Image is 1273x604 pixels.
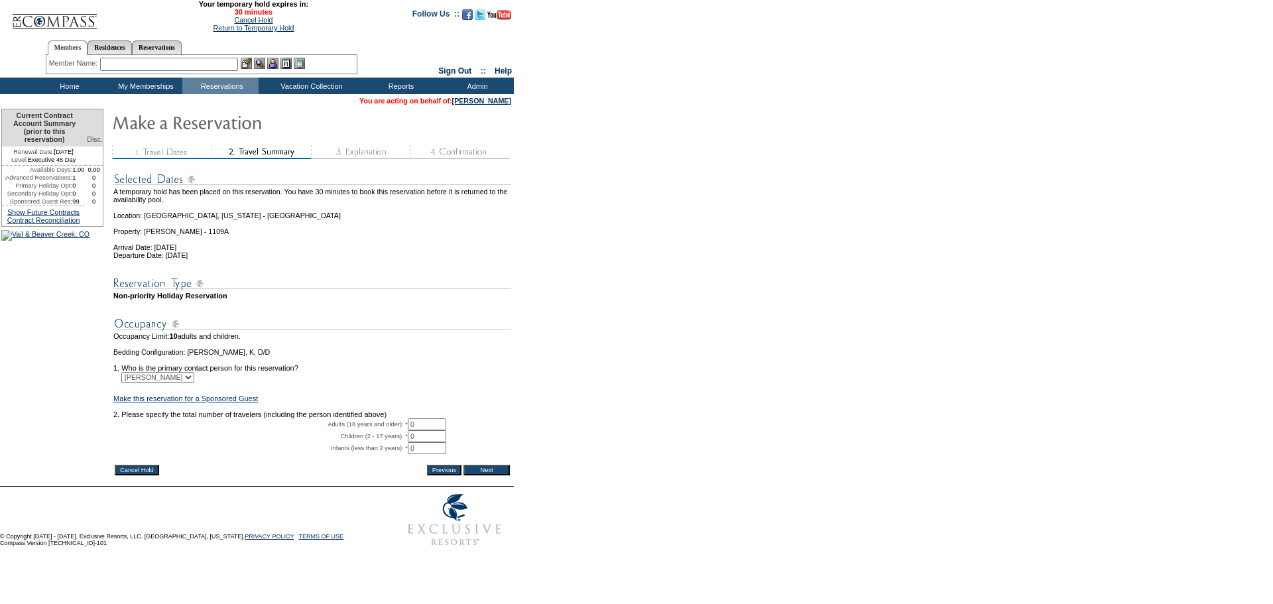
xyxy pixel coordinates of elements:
a: Follow us on Twitter [475,13,485,21]
td: Reservations [182,78,259,94]
td: Location: [GEOGRAPHIC_DATA], [US_STATE] - [GEOGRAPHIC_DATA] [113,204,511,219]
td: Children (2 - 17 years): * [113,430,408,442]
td: 0.00 [85,166,103,174]
img: View [254,58,265,69]
img: Vail & Beaver Creek, CO [1,230,90,241]
img: Become our fan on Facebook [462,9,473,20]
span: You are acting on behalf of: [359,97,511,105]
span: Disc. [87,135,103,143]
img: subTtlSelectedDates.gif [113,171,511,188]
img: step1_state3.gif [112,145,212,159]
a: Become our fan on Facebook [462,13,473,21]
td: Primary Holiday Opt: [2,182,72,190]
td: 1 [72,174,85,182]
span: Level: [11,156,28,164]
a: Show Future Contracts [7,208,80,216]
td: 0 [85,190,103,198]
a: Subscribe to our YouTube Channel [487,13,511,21]
img: subTtlResType.gif [113,275,511,292]
img: step2_state2.gif [212,145,311,159]
img: Exclusive Resorts [395,487,514,553]
img: b_calculator.gif [294,58,305,69]
td: A temporary hold has been placed on this reservation. You have 30 minutes to book this reservatio... [113,188,511,204]
a: Cancel Hold [234,16,273,24]
td: Non-priority Holiday Reservation [113,292,511,300]
td: 0 [85,174,103,182]
span: Renewal Date: [13,148,54,156]
td: Home [30,78,106,94]
a: Make this reservation for a Sponsored Guest [113,394,258,402]
img: Reservations [280,58,292,69]
td: Sponsored Guest Res: [2,198,72,206]
img: Subscribe to our YouTube Channel [487,10,511,20]
td: 0 [85,198,103,206]
input: Cancel Hold [115,465,159,475]
td: Reports [361,78,438,94]
td: Arrival Date: [DATE] [113,235,511,251]
a: Members [48,40,88,55]
td: 1. Who is the primary contact person for this reservation? [113,356,511,372]
td: Departure Date: [DATE] [113,251,511,259]
td: Admin [438,78,514,94]
td: Infants (less than 2 years): * [113,442,408,454]
td: Available Days: [2,166,72,174]
img: step4_state1.gif [410,145,510,159]
input: Next [463,465,510,475]
td: 0 [72,182,85,190]
a: Help [495,66,512,76]
span: 30 minutes [104,8,402,16]
img: step3_state1.gif [311,145,410,159]
img: Follow us on Twitter [475,9,485,20]
a: Contract Reconciliation [7,216,80,224]
span: :: [481,66,486,76]
img: Compass Home [11,3,97,30]
td: Vacation Collection [259,78,361,94]
td: Property: [PERSON_NAME] - 1109A [113,219,511,235]
td: Bedding Configuration: [PERSON_NAME], K, D/D [113,348,511,356]
td: Current Contract Account Summary (prior to this reservation) [2,109,85,147]
a: PRIVACY POLICY [245,533,294,540]
td: Follow Us :: [412,8,459,24]
img: Impersonate [267,58,278,69]
td: Occupancy Limit: adults and children. [113,332,511,340]
img: subTtlOccupancy.gif [113,316,511,332]
a: TERMS OF USE [299,533,344,540]
td: Secondary Holiday Opt: [2,190,72,198]
span: 10 [169,332,177,340]
div: Member Name: [49,58,100,69]
td: Advanced Reservations: [2,174,72,182]
td: 1.00 [72,166,85,174]
img: Make Reservation [112,109,377,135]
input: Previous [427,465,461,475]
td: 99 [72,198,85,206]
td: Adults (18 years and older): * [113,418,408,430]
td: 0 [85,182,103,190]
a: Sign Out [438,66,471,76]
td: My Memberships [106,78,182,94]
td: 0 [72,190,85,198]
a: [PERSON_NAME] [452,97,511,105]
a: Residences [88,40,132,54]
a: Return to Temporary Hold [213,24,294,32]
td: Executive 45 Day [2,156,85,166]
td: [DATE] [2,147,85,156]
a: Reservations [132,40,182,54]
td: 2. Please specify the total number of travelers (including the person identified above) [113,410,511,418]
img: b_edit.gif [241,58,252,69]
